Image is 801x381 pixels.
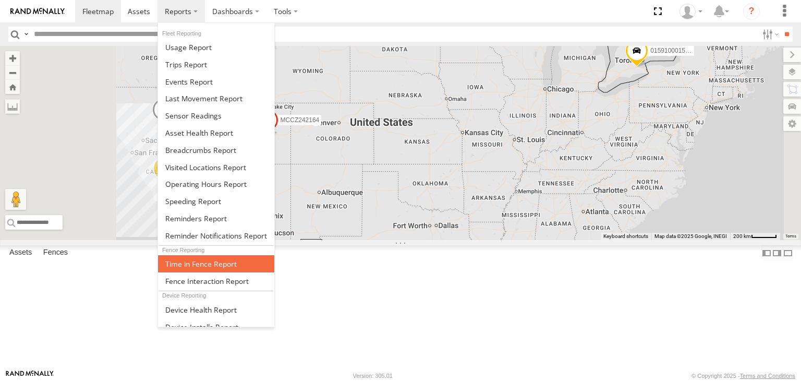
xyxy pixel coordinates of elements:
[691,373,795,379] div: © Copyright 2025 -
[158,255,274,272] a: Time in Fences Report
[10,8,65,15] img: rand-logo.svg
[158,193,274,210] a: Fleet Speed Report
[158,227,274,244] a: Service Reminder Notifications Report
[158,159,274,176] a: Visited Locations Report
[158,318,274,336] a: Device Installs Report
[743,3,760,20] i: ?
[5,80,20,94] button: Zoom Home
[353,373,393,379] div: Version: 305.01
[158,124,274,141] a: Asset Health Report
[38,246,73,260] label: Fences
[676,4,706,19] div: Zulema McIntosch
[740,373,795,379] a: Terms and Conditions
[154,158,175,179] div: 2
[654,233,727,239] span: Map data ©2025 Google, INEGI
[158,301,274,318] a: Device Health Report
[758,27,781,42] label: Search Filter Options
[158,39,274,56] a: Usage Report
[158,56,274,73] a: Trips Report
[783,245,793,260] label: Hide Summary Table
[5,189,26,210] button: Drag Pegman onto the map to open Street View
[5,51,20,65] button: Zoom in
[158,210,274,227] a: Reminders Report
[783,116,801,131] label: Map Settings
[22,27,30,42] label: Search Query
[733,233,751,239] span: 200 km
[158,90,274,107] a: Last Movement Report
[785,234,796,239] a: Terms
[6,371,54,381] a: Visit our Website
[158,175,274,193] a: Asset Operating Hours Report
[5,99,20,114] label: Measure
[761,245,772,260] label: Dock Summary Table to the Left
[730,233,780,240] button: Map Scale: 200 km per 46 pixels
[158,141,274,159] a: Breadcrumbs Report
[603,233,648,240] button: Keyboard shortcuts
[772,245,782,260] label: Dock Summary Table to the Right
[158,73,274,90] a: Full Events Report
[158,107,274,124] a: Sensor Readings
[5,65,20,80] button: Zoom out
[281,116,320,124] span: MCCZ242164
[158,272,274,290] a: Fence Interaction Report
[4,246,37,260] label: Assets
[650,47,702,54] span: 015910001545733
